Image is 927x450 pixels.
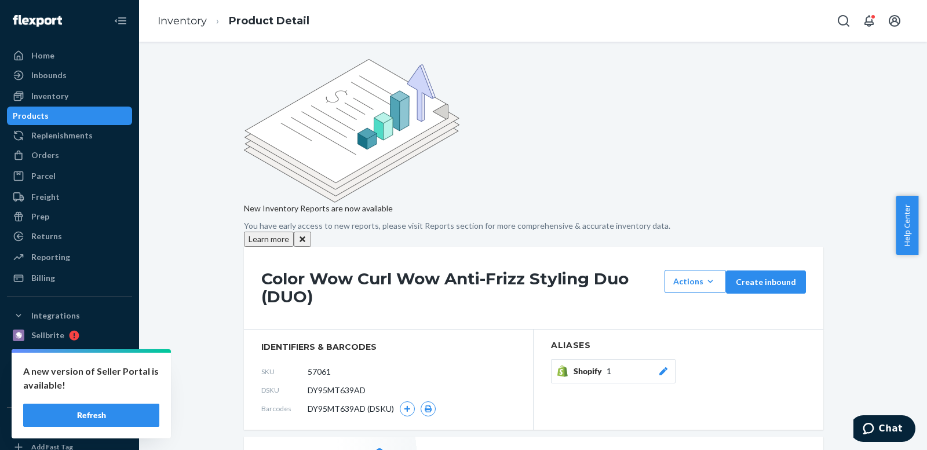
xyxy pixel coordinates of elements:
a: Sellbrite [7,326,132,345]
div: Inventory [31,90,68,102]
div: Orders [31,149,59,161]
a: Returns [7,227,132,246]
button: Fast Tags [7,417,132,436]
span: SKU [261,367,308,376]
div: Home [31,50,54,61]
iframe: Opens a widget where you can chat to one of our agents [853,415,915,444]
div: Products [13,110,49,122]
p: New Inventory Reports are now available [244,203,822,214]
span: Shopify [574,365,607,377]
span: 1 [607,365,611,377]
a: Freight [7,188,132,206]
a: Google [7,365,132,384]
a: Product Detail [229,14,309,27]
div: Integrations [31,310,80,321]
a: Home [7,46,132,65]
div: Reporting [31,251,70,263]
div: Actions [673,276,717,287]
a: Add Integration [7,389,132,403]
a: Inventory [158,14,207,27]
a: Billing [7,269,132,287]
div: Returns [31,231,62,242]
button: Help Center [896,196,918,255]
div: Prep [31,211,49,222]
h1: Color Wow Curl Wow Anti-Frizz Styling Duo (DUO) [261,270,659,306]
ol: breadcrumbs [148,4,319,38]
a: Orders [7,146,132,164]
a: Prep [7,207,132,226]
div: Sellbrite [31,330,64,341]
span: Barcodes [261,404,308,414]
button: Close [294,232,311,247]
button: Shopify1 [551,359,676,383]
a: Products [7,107,132,125]
button: Close Navigation [109,9,132,32]
div: Parcel [31,170,56,182]
a: Parcel [7,167,132,185]
a: Replenishments [7,126,132,145]
button: Open Search Box [832,9,855,32]
div: Billing [31,272,55,284]
a: Reporting [7,248,132,266]
button: Learn more [244,232,294,247]
button: Actions [665,270,726,293]
span: DY95MT639AD [308,385,366,396]
div: Freight [31,191,60,203]
p: A new version of Seller Portal is available! [23,364,159,392]
button: Integrations [7,306,132,325]
div: Inbounds [31,69,67,81]
button: Open account menu [883,9,906,32]
img: Flexport logo [13,15,62,27]
span: identifiers & barcodes [261,341,516,353]
button: Create inbound [726,270,806,294]
p: You have early access to new reports, please visit Reports section for more comprehensive & accur... [244,220,822,232]
div: Replenishments [31,130,93,141]
a: Shopify [7,346,132,364]
a: Inventory [7,87,132,105]
button: Refresh [23,404,159,427]
a: Inbounds [7,66,132,85]
button: Open notifications [857,9,881,32]
span: DY95MT639AD (DSKU) [308,403,394,415]
span: DSKU [261,385,308,395]
h2: Aliases [551,341,806,350]
img: new-reports-banner-icon.82668bd98b6a51aee86340f2a7b77ae3.png [244,59,459,203]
